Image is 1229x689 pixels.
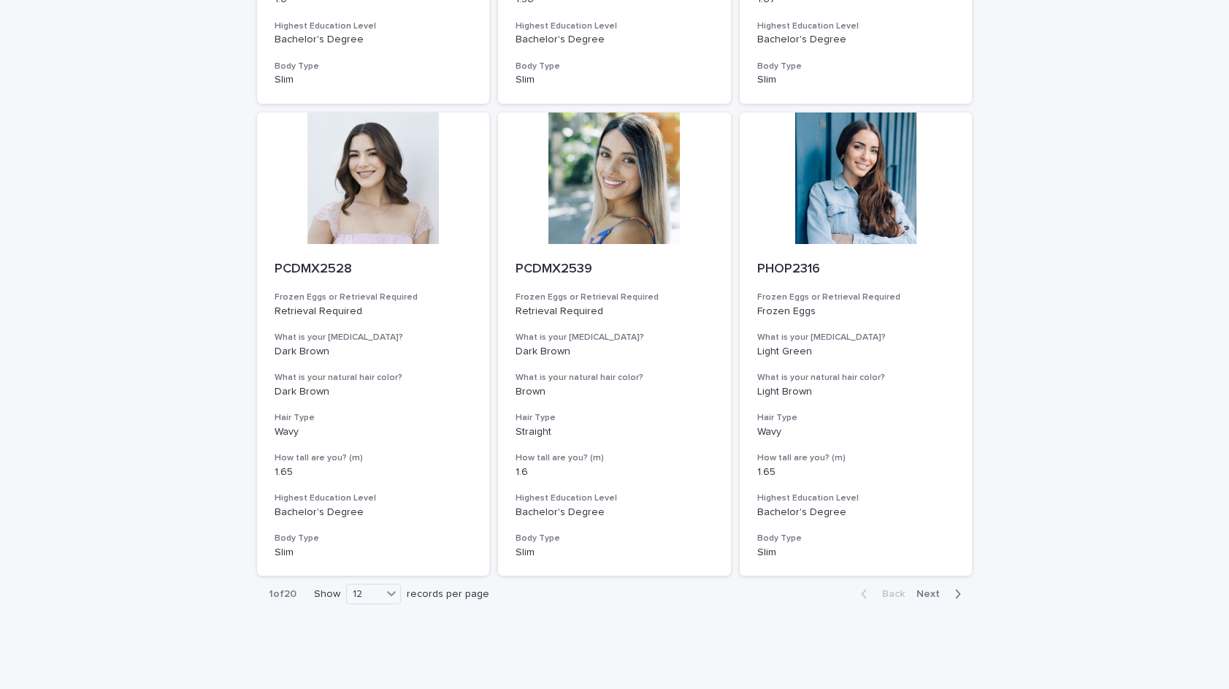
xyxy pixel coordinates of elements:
p: 1.65 [757,466,955,479]
h3: Body Type [516,533,713,544]
p: PCDMX2528 [275,262,472,278]
h3: What is your [MEDICAL_DATA]? [757,332,955,343]
p: Slim [275,547,472,559]
p: Dark Brown [275,386,472,398]
span: Next [916,589,949,599]
p: Bachelor's Degree [516,34,713,46]
p: Slim [516,547,713,559]
a: PCDMX2539Frozen Eggs or Retrieval RequiredRetrieval RequiredWhat is your [MEDICAL_DATA]?Dark Brow... [498,113,731,576]
button: Back [849,587,911,601]
p: Slim [516,74,713,86]
p: 1.6 [516,466,713,479]
h3: Highest Education Level [757,20,955,32]
h3: Highest Education Level [275,20,472,32]
p: 1.65 [275,466,472,479]
h3: Highest Education Level [757,492,955,504]
h3: How tall are you? (m) [516,452,713,464]
a: PCDMX2528Frozen Eggs or Retrieval RequiredRetrieval RequiredWhat is your [MEDICAL_DATA]?Dark Brow... [257,113,490,576]
p: Slim [757,74,955,86]
p: Show [314,588,340,601]
h3: How tall are you? (m) [757,452,955,464]
p: Light Brown [757,386,955,398]
h3: Hair Type [757,412,955,424]
p: Frozen Eggs [757,305,955,318]
h3: What is your natural hair color? [757,372,955,384]
h3: Body Type [516,61,713,72]
h3: Body Type [275,61,472,72]
span: Back [873,589,905,599]
h3: What is your [MEDICAL_DATA]? [516,332,713,343]
p: Bachelor's Degree [275,506,472,519]
p: Slim [757,547,955,559]
p: PHOP2316 [757,262,955,278]
h3: Frozen Eggs or Retrieval Required [275,292,472,303]
h3: What is your natural hair color? [275,372,472,384]
p: PCDMX2539 [516,262,713,278]
p: Straight [516,426,713,438]
button: Next [911,587,973,601]
a: PHOP2316Frozen Eggs or Retrieval RequiredFrozen EggsWhat is your [MEDICAL_DATA]?Light GreenWhat i... [740,113,973,576]
h3: What is your natural hair color? [516,372,713,384]
h3: Highest Education Level [516,492,713,504]
h3: How tall are you? (m) [275,452,472,464]
div: 12 [347,587,382,602]
p: Dark Brown [516,346,713,358]
p: Retrieval Required [275,305,472,318]
p: Dark Brown [275,346,472,358]
p: Light Green [757,346,955,358]
h3: What is your [MEDICAL_DATA]? [275,332,472,343]
h3: Frozen Eggs or Retrieval Required [757,292,955,303]
h3: Highest Education Level [275,492,472,504]
h3: Body Type [275,533,472,544]
h3: Highest Education Level [516,20,713,32]
p: Wavy [275,426,472,438]
p: Bachelor's Degree [757,34,955,46]
p: Wavy [757,426,955,438]
p: records per page [407,588,489,601]
h3: Hair Type [516,412,713,424]
p: Bachelor's Degree [757,506,955,519]
h3: Body Type [757,533,955,544]
p: Brown [516,386,713,398]
h3: Body Type [757,61,955,72]
p: Bachelor's Degree [275,34,472,46]
p: Bachelor's Degree [516,506,713,519]
h3: Frozen Eggs or Retrieval Required [516,292,713,303]
h3: Hair Type [275,412,472,424]
p: 1 of 20 [257,576,308,612]
p: Slim [275,74,472,86]
p: Retrieval Required [516,305,713,318]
